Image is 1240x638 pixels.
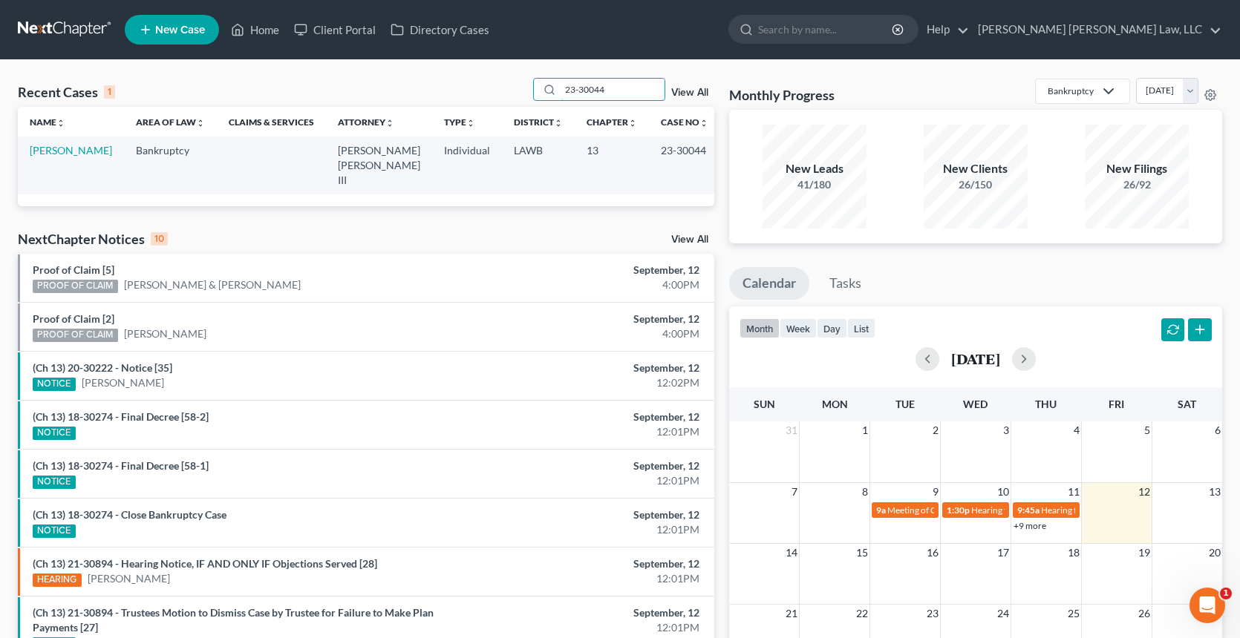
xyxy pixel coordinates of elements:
span: 5 [1143,421,1152,439]
span: 3 [1002,421,1011,439]
span: Sat [1178,398,1196,410]
div: 12:01PM [487,522,699,537]
div: 41/180 [763,177,867,192]
div: 4:00PM [487,326,699,341]
div: 12:01PM [487,424,699,439]
i: unfold_more [699,119,708,128]
td: LAWB [502,137,575,194]
div: 12:02PM [487,375,699,390]
span: 11 [1066,483,1081,501]
div: 26/92 [1085,177,1189,192]
span: 26 [1137,605,1152,622]
td: Individual [432,137,502,194]
div: 26/150 [924,177,1028,192]
button: day [817,318,847,338]
a: Tasks [816,267,875,300]
i: unfold_more [466,119,475,128]
span: 14 [784,544,799,562]
span: 31 [784,421,799,439]
span: 19 [1137,544,1152,562]
div: Bankruptcy [1048,85,1094,97]
span: New Case [155,24,205,36]
span: 22 [855,605,869,622]
div: New Filings [1085,160,1189,177]
i: unfold_more [554,119,563,128]
span: 25 [1066,605,1081,622]
div: NOTICE [33,427,76,440]
a: Districtunfold_more [514,116,563,128]
div: 1 [104,85,115,99]
span: 8 [861,483,869,501]
span: 9a [876,504,886,516]
span: 17 [996,544,1011,562]
span: 9 [931,483,940,501]
span: 20 [1207,544,1222,562]
span: Hearing for [PERSON_NAME] & [PERSON_NAME] [1041,504,1236,516]
a: Attorneyunfold_more [338,116,394,128]
span: 23 [925,605,940,622]
span: Tue [895,398,915,410]
a: (Ch 13) 18-30274 - Final Decree [58-1] [33,459,209,472]
span: Meeting of Creditors for [PERSON_NAME] [887,504,1052,516]
a: [PERSON_NAME] [82,375,164,390]
a: (Ch 13) 21-30894 - Hearing Notice, IF AND ONLY IF Objections Served [28] [33,557,377,570]
span: Fri [1109,398,1124,410]
div: September, 12 [487,410,699,424]
a: Chapterunfold_more [587,116,637,128]
input: Search by name... [561,79,665,100]
a: (Ch 13) 20-30222 - Notice [35] [33,361,172,374]
span: 24 [996,605,1011,622]
a: Client Portal [287,16,383,43]
a: [PERSON_NAME] & [PERSON_NAME] [124,277,301,292]
i: unfold_more [628,119,637,128]
a: (Ch 13) 18-30274 - Final Decree [58-2] [33,410,209,423]
span: Hearing for [PERSON_NAME] [971,504,1087,516]
div: September, 12 [487,507,699,522]
td: Bankruptcy [124,137,217,194]
div: 12:01PM [487,473,699,488]
a: [PERSON_NAME] [88,571,170,586]
span: 1 [861,421,869,439]
a: Typeunfold_more [444,116,475,128]
a: Home [223,16,287,43]
span: Wed [963,398,988,410]
button: list [847,318,875,338]
div: September, 12 [487,458,699,473]
span: Thu [1035,398,1057,410]
div: NOTICE [33,524,76,538]
span: 12 [1137,483,1152,501]
div: PROOF OF CLAIM [33,329,118,342]
td: 13 [575,137,649,194]
a: Nameunfold_more [30,116,65,128]
div: Recent Cases [18,83,115,101]
a: (Ch 13) 21-30894 - Trustees Motion to Dismiss Case by Trustee for Failure to Make Plan Payments [27] [33,606,434,634]
span: 7 [790,483,799,501]
div: 12:01PM [487,620,699,635]
td: 23-30044 [649,137,720,194]
a: +9 more [1014,520,1046,531]
a: Directory Cases [383,16,497,43]
div: NOTICE [33,476,76,489]
i: unfold_more [56,119,65,128]
a: (Ch 13) 18-30274 - Close Bankruptcy Case [33,508,226,521]
div: 4:00PM [487,277,699,292]
div: September, 12 [487,556,699,571]
button: month [740,318,780,338]
a: Calendar [729,267,809,300]
a: Case Nounfold_more [661,116,708,128]
div: New Leads [763,160,867,177]
span: 1:30p [947,504,970,516]
a: [PERSON_NAME] [PERSON_NAME] Law, LLC [970,16,1221,43]
div: HEARING [33,573,82,587]
div: September, 12 [487,263,699,277]
input: Search by name... [758,16,894,43]
a: Proof of Claim [2] [33,312,114,325]
div: PROOF OF CLAIM [33,280,118,293]
div: New Clients [924,160,1028,177]
span: 18 [1066,544,1081,562]
div: September, 12 [487,605,699,620]
span: 2 [931,421,940,439]
i: unfold_more [385,119,394,128]
button: week [780,318,817,338]
span: 9:45a [1017,504,1040,516]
